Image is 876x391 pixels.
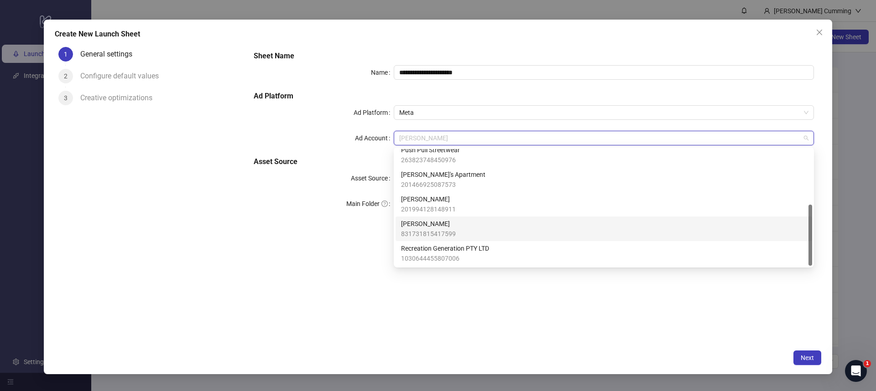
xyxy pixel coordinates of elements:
iframe: Intercom live chat [845,360,867,382]
span: close [816,29,823,36]
h5: Ad Platform [254,91,814,102]
span: [PERSON_NAME]'s Apartment [401,170,485,180]
span: Meta [399,106,808,119]
span: 1 [64,51,68,58]
button: Next [793,350,821,365]
input: Name [394,65,814,80]
span: Recreation Generation PTY LTD [401,243,489,253]
h5: Asset Source [254,156,814,167]
span: 201466925087573 [401,180,485,190]
div: Alfred's Apartment [396,167,812,192]
h5: Sheet Name [254,51,814,62]
span: [PERSON_NAME] [401,194,456,204]
span: 2 [64,72,68,80]
label: Ad Account [355,131,394,145]
span: [PERSON_NAME] [401,219,456,229]
span: 1030644455807006 [401,253,489,263]
span: question-circle [381,201,388,207]
div: Configure default values [80,69,166,83]
div: Creative optimizations [80,91,160,105]
div: ASHA JASPER [396,216,812,241]
span: 3 [64,94,68,102]
span: Next [801,354,814,361]
span: Barney Cools [399,131,808,145]
div: General settings [80,47,140,62]
div: Recreation Generation PTY LTD [396,241,812,266]
label: Main Folder [346,196,394,211]
label: Asset Source [351,171,394,185]
div: LÈ BAUS [396,192,812,216]
span: 1 [864,360,871,367]
label: Name [371,65,394,80]
button: Close [812,25,827,40]
span: 263823748450976 [401,155,460,165]
label: Ad Platform [354,105,394,120]
span: 201994128148911 [401,204,456,214]
div: Create New Launch Sheet [55,29,821,40]
span: 831731815417599 [401,229,456,239]
span: Push Pull Streetwear [401,145,460,155]
div: Push Pull Streetwear [396,143,812,167]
